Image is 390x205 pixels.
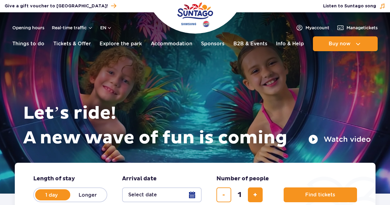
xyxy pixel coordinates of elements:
span: Length of stay [33,175,75,182]
a: B2B & Events [233,36,267,51]
a: Opening hours [12,25,44,31]
span: Buy now [329,41,351,47]
button: Select date [122,187,202,202]
span: Number of people [216,175,269,182]
button: Buy now [313,36,378,51]
a: Accommodation [151,36,192,51]
a: Managetickets [337,24,378,31]
a: Sponsors [201,36,224,51]
span: Manage tickets [347,25,378,31]
span: Arrival date [122,175,157,182]
button: Listen to Suntago song [323,3,385,9]
button: Real-time traffic [52,25,93,30]
a: Info & Help [276,36,304,51]
button: Find tickets [284,187,357,202]
button: remove ticket [216,187,231,202]
span: Find tickets [305,192,335,198]
a: Explore the park [100,36,142,51]
label: Longer [70,188,105,201]
h1: Let’s ride! A new wave of fun is coming [23,101,371,150]
a: Tickets & Offer [53,36,91,51]
button: Watch video [308,134,371,144]
a: Give a gift voucher to [GEOGRAPHIC_DATA]! [5,2,116,10]
span: Listen to Suntago song [323,3,376,9]
button: en [100,25,112,31]
a: Things to do [12,36,44,51]
button: add ticket [248,187,263,202]
input: number of tickets [232,187,247,202]
span: My account [306,25,329,31]
a: Myaccount [296,24,329,31]
label: 1 day [34,188,69,201]
span: Give a gift voucher to [GEOGRAPHIC_DATA]! [5,3,108,9]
